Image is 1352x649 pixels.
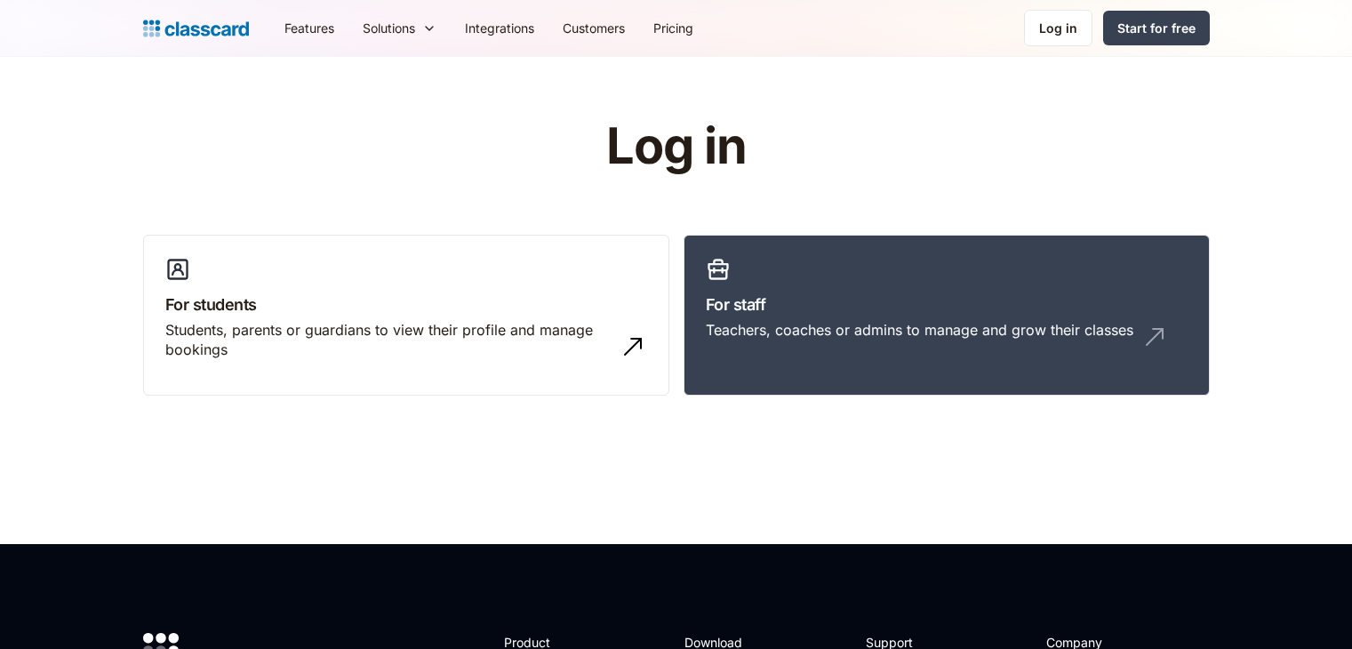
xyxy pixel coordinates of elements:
[1039,19,1077,37] div: Log in
[684,235,1210,397] a: For staffTeachers, coaches or admins to manage and grow their classes
[451,8,548,48] a: Integrations
[1024,10,1092,46] a: Log in
[639,8,708,48] a: Pricing
[548,8,639,48] a: Customers
[1117,19,1196,37] div: Start for free
[363,19,415,37] div: Solutions
[143,235,669,397] a: For studentsStudents, parents or guardians to view their profile and manage bookings
[165,292,647,316] h3: For students
[706,320,1133,340] div: Teachers, coaches or admins to manage and grow their classes
[1103,11,1210,45] a: Start for free
[394,119,958,174] h1: Log in
[165,320,612,360] div: Students, parents or guardians to view their profile and manage bookings
[348,8,451,48] div: Solutions
[270,8,348,48] a: Features
[143,16,249,41] a: home
[706,292,1188,316] h3: For staff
